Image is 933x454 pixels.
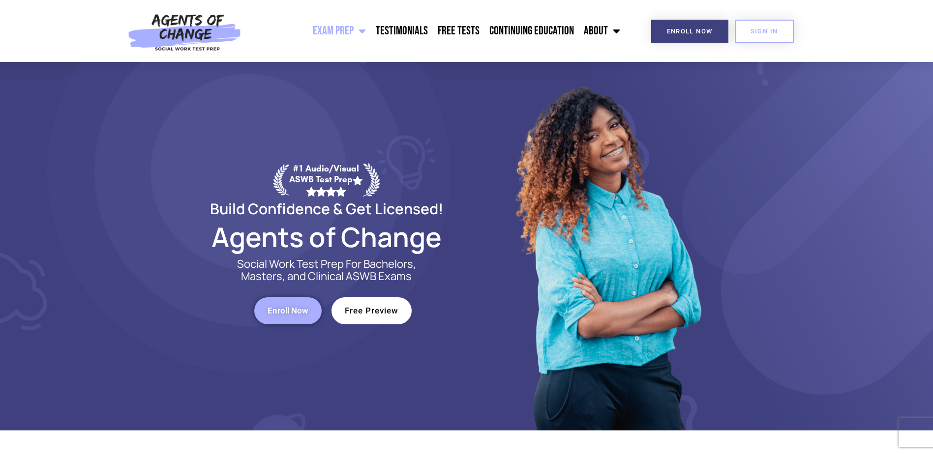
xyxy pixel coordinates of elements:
h2: Agents of Change [186,226,467,248]
span: Free Preview [345,307,398,315]
span: Enroll Now [667,28,713,34]
span: SIGN IN [751,28,778,34]
a: Free Preview [331,297,412,324]
a: Testimonials [371,19,433,43]
a: Continuing Education [484,19,579,43]
a: Free Tests [433,19,484,43]
p: Social Work Test Prep For Bachelors, Masters, and Clinical ASWB Exams [226,258,427,283]
img: Website Image 1 (1) [509,62,705,430]
div: #1 Audio/Visual ASWB Test Prep [289,163,363,196]
a: Enroll Now [254,297,322,324]
a: SIGN IN [735,20,794,43]
a: Exam Prep [308,19,371,43]
span: Enroll Now [268,307,308,315]
a: About [579,19,625,43]
a: Enroll Now [651,20,728,43]
nav: Menu [246,19,625,43]
h2: Build Confidence & Get Licensed! [186,201,467,216]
